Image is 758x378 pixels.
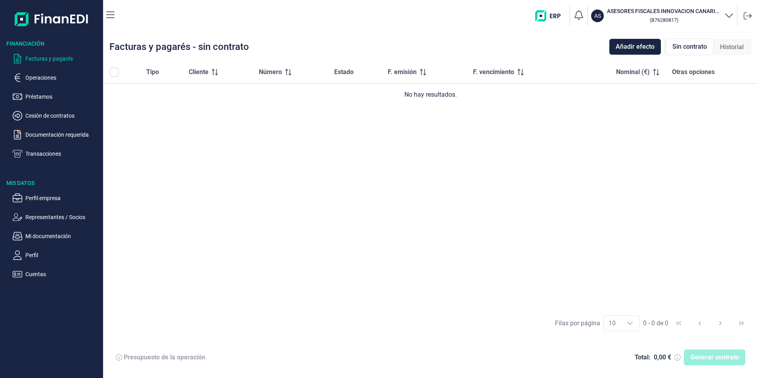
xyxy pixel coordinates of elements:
[13,269,100,279] button: Cuentas
[13,231,100,241] button: Mi documentación
[711,314,730,333] button: Next Page
[473,67,514,77] span: F. vencimiento
[25,130,100,139] p: Documentación requerida
[109,42,249,52] div: Facturas y pagarés - sin contrato
[609,39,661,55] button: Añadir efecto
[594,12,601,20] p: AS
[690,314,709,333] button: Previous Page
[620,316,639,331] div: Choose
[25,193,100,203] p: Perfil empresa
[25,212,100,222] p: Representantes / Socios
[732,314,751,333] button: Last Page
[666,38,714,55] div: Sin contrato
[25,54,100,63] p: Facturas y pagarés
[25,149,100,158] p: Transacciones
[109,90,752,99] div: No hay resultados.
[146,67,159,77] span: Tipo
[13,212,100,222] button: Representantes / Socios
[109,67,119,77] div: All items unselected
[672,42,707,52] span: Sin contrato
[13,250,100,260] button: Perfil
[607,7,721,15] h3: ASESORES FISCALES INNOVACION CANARIAS SL
[616,42,655,52] span: Añadir efecto
[124,353,205,361] div: Presupuesto de la operación
[13,54,100,63] button: Facturas y pagarés
[15,6,89,32] img: Logo de aplicación
[13,111,100,120] button: Cesión de contratos
[13,92,100,101] button: Préstamos
[13,73,100,82] button: Operaciones
[535,10,567,21] img: erp
[189,67,209,77] span: Cliente
[616,67,650,77] span: Nominal (€)
[672,67,715,77] span: Otras opciones
[654,353,671,361] div: 0,00 €
[720,42,744,52] span: Historial
[388,67,417,77] span: F. emisión
[643,320,668,326] span: 0 - 0 de 0
[25,92,100,101] p: Préstamos
[334,67,354,77] span: Estado
[25,231,100,241] p: Mi documentación
[25,250,100,260] p: Perfil
[13,149,100,158] button: Transacciones
[650,17,678,23] small: Copiar cif
[259,67,282,77] span: Número
[714,39,750,55] div: Historial
[25,269,100,279] p: Cuentas
[591,7,734,25] button: ASASESORES FISCALES INNOVACION CANARIAS SL (B76280817)
[25,111,100,120] p: Cesión de contratos
[635,353,651,361] div: Total:
[13,130,100,139] button: Documentación requerida
[13,193,100,203] button: Perfil empresa
[555,319,600,328] div: Filas por página
[669,314,688,333] button: First Page
[25,73,100,82] p: Operaciones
